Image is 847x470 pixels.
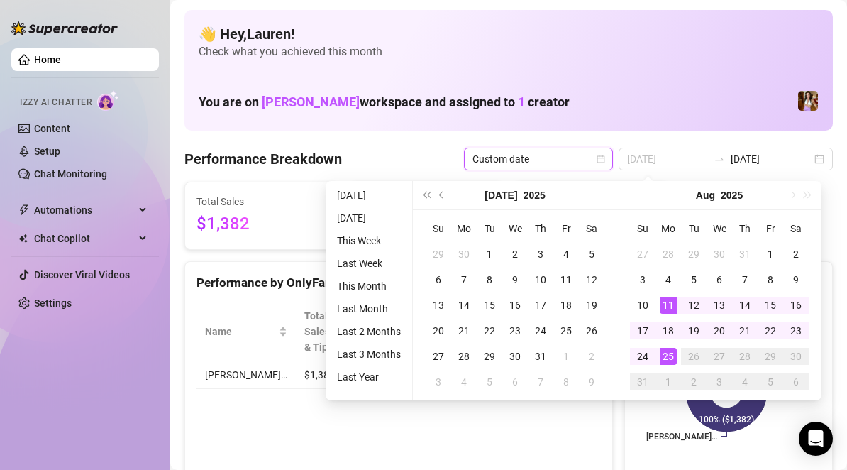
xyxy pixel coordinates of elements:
th: Th [528,216,553,241]
td: 2025-07-20 [426,318,451,344]
li: Last Week [331,255,406,272]
div: 3 [430,373,447,390]
div: 18 [660,322,677,339]
div: 21 [455,322,472,339]
td: 2025-07-31 [528,344,553,369]
td: 2025-08-12 [681,293,707,318]
td: 2025-07-22 [477,318,502,344]
div: 2 [506,246,524,263]
a: Chat Monitoring [34,168,107,180]
span: 1 [518,94,525,109]
div: 7 [455,271,472,288]
td: 2025-07-12 [579,267,604,293]
td: 2025-08-07 [732,267,758,293]
td: 2025-08-04 [451,369,477,395]
div: 20 [711,322,728,339]
img: AI Chatter [97,90,119,111]
td: 2025-08-08 [553,369,579,395]
td: 2025-07-17 [528,293,553,318]
td: 2025-08-06 [707,267,732,293]
button: Choose a year [524,181,546,209]
a: Settings [34,297,72,309]
div: 6 [430,271,447,288]
div: 13 [711,297,728,314]
span: Name [205,324,276,339]
div: 4 [736,373,753,390]
td: 2025-07-13 [426,293,451,318]
td: 2025-08-31 [630,369,655,395]
td: 2025-08-25 [655,344,681,369]
a: Discover Viral Videos [34,269,130,280]
td: 2025-09-02 [681,369,707,395]
span: Izzy AI Chatter [20,96,92,109]
td: 2025-08-03 [426,369,451,395]
td: 2025-08-08 [758,267,783,293]
div: 25 [558,322,575,339]
div: 31 [736,246,753,263]
th: Su [630,216,655,241]
div: 28 [660,246,677,263]
td: $1,382 [296,361,356,389]
a: Home [34,54,61,65]
span: Custom date [472,148,604,170]
div: 23 [506,322,524,339]
div: 8 [481,271,498,288]
td: 2025-07-08 [477,267,502,293]
td: 2025-07-28 [655,241,681,267]
div: 22 [762,322,779,339]
li: Last 3 Months [331,346,406,363]
td: 2025-09-04 [732,369,758,395]
td: 2025-08-02 [579,344,604,369]
span: [PERSON_NAME] [262,94,360,109]
div: 15 [481,297,498,314]
div: 6 [787,373,804,390]
td: 2025-08-10 [630,293,655,318]
th: Sa [579,216,604,241]
li: [DATE] [331,209,406,226]
td: 2025-09-05 [758,369,783,395]
td: 2025-08-21 [732,318,758,344]
div: 3 [711,373,728,390]
div: 1 [762,246,779,263]
li: Last 2 Months [331,323,406,340]
td: 2025-07-26 [579,318,604,344]
td: 2025-07-23 [502,318,528,344]
input: Start date [627,151,708,167]
div: 8 [558,373,575,390]
img: logo-BBDzfeDw.svg [11,21,118,35]
th: Total Sales & Tips [296,302,356,361]
div: 7 [736,271,753,288]
img: Elena [798,91,818,111]
button: Choose a year [721,181,743,209]
td: 2025-08-30 [783,344,809,369]
td: 2025-08-05 [681,267,707,293]
input: End date [731,151,812,167]
td: 2025-07-31 [732,241,758,267]
td: 2025-07-06 [426,267,451,293]
td: 2025-07-25 [553,318,579,344]
button: Choose a month [485,181,517,209]
div: 6 [711,271,728,288]
td: 2025-09-03 [707,369,732,395]
div: 30 [711,246,728,263]
td: 2025-08-24 [630,344,655,369]
td: 2025-07-05 [579,241,604,267]
th: Tu [681,216,707,241]
li: [DATE] [331,187,406,204]
div: 10 [634,297,651,314]
td: 2025-06-29 [426,241,451,267]
th: Su [426,216,451,241]
td: 2025-08-04 [655,267,681,293]
td: 2025-07-03 [528,241,553,267]
img: Chat Copilot [18,234,28,244]
th: Mo [655,216,681,241]
td: 2025-08-29 [758,344,783,369]
th: Tu [477,216,502,241]
td: 2025-08-06 [502,369,528,395]
div: 16 [506,297,524,314]
button: Choose a month [696,181,715,209]
li: This Week [331,232,406,249]
div: 5 [685,271,702,288]
div: 6 [506,373,524,390]
td: 2025-08-27 [707,344,732,369]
